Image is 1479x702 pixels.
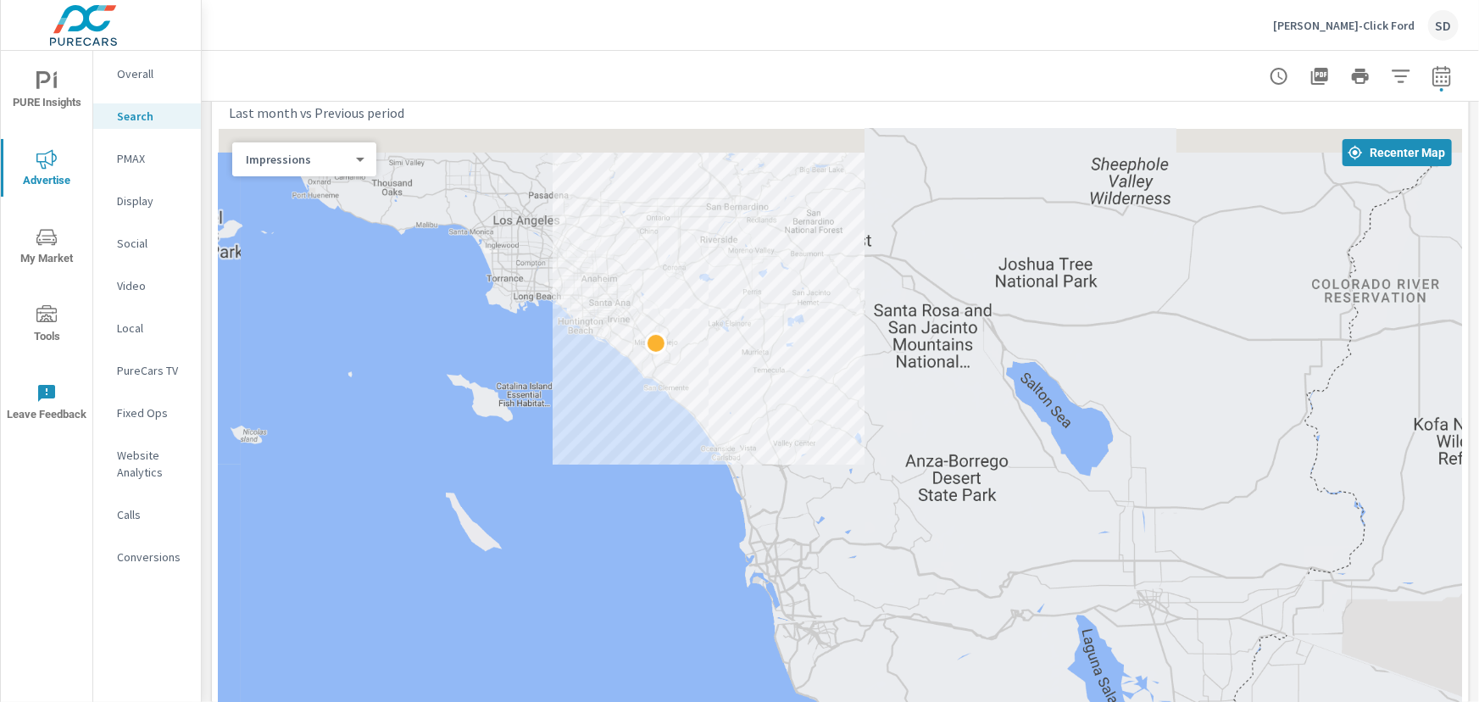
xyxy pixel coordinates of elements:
p: Fixed Ops [117,404,187,421]
span: My Market [6,227,87,269]
p: Last month vs Previous period [229,103,404,123]
span: PURE Insights [6,71,87,113]
span: Leave Feedback [6,383,87,425]
p: [PERSON_NAME]-Click Ford [1273,18,1415,33]
div: SD [1428,10,1459,41]
div: Overall [93,61,201,86]
button: Apply Filters [1384,59,1418,93]
div: Display [93,188,201,214]
p: Conversions [117,549,187,565]
p: Impressions [246,152,349,167]
button: Print Report [1343,59,1377,93]
div: Local [93,315,201,341]
p: Video [117,277,187,294]
p: Search [117,108,187,125]
div: PMAX [93,146,201,171]
button: Select Date Range [1425,59,1459,93]
p: Website Analytics [117,447,187,481]
p: Display [117,192,187,209]
div: nav menu [1,51,92,441]
div: Video [93,273,201,298]
div: Social [93,231,201,256]
span: Advertise [6,149,87,191]
span: Recenter Map [1349,145,1445,160]
div: Calls [93,502,201,527]
div: Search [93,103,201,129]
p: Calls [117,506,187,523]
button: Recenter Map [1343,139,1452,166]
div: Website Analytics [93,443,201,485]
div: Fixed Ops [93,400,201,426]
p: Overall [117,65,187,82]
p: Local [117,320,187,337]
p: Social [117,235,187,252]
p: PMAX [117,150,187,167]
button: "Export Report to PDF" [1303,59,1337,93]
div: Conversions [93,544,201,570]
div: PureCars TV [93,358,201,383]
span: Tools [6,305,87,347]
div: Impressions [232,152,363,168]
p: PureCars TV [117,362,187,379]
